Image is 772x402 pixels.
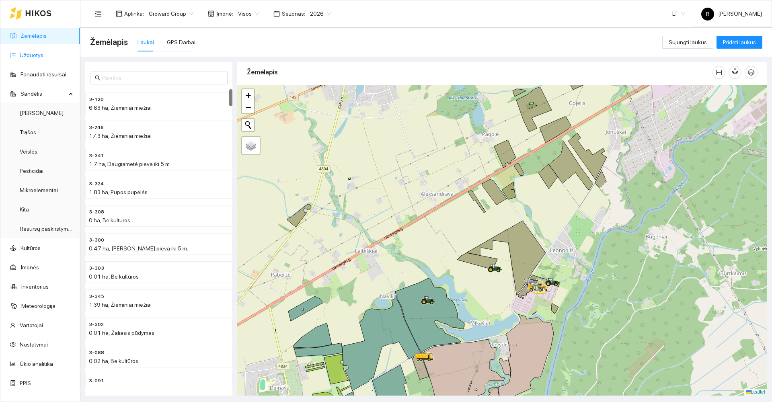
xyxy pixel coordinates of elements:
[20,187,58,193] a: Mikroelementai
[21,71,66,78] a: Panaudoti resursai
[89,152,104,160] span: 3-341
[723,38,756,47] span: Pridėti laukus
[89,208,104,216] span: 3-308
[20,110,64,116] a: [PERSON_NAME]
[242,101,254,113] a: Zoom out
[662,39,713,45] a: Sujungti laukus
[89,265,104,272] span: 3-303
[167,38,195,47] div: GPS Darbai
[246,90,251,100] span: +
[247,61,712,84] div: Žemėlapis
[90,36,128,49] span: Žemėlapis
[717,39,762,45] a: Pridėti laukus
[102,74,223,82] input: Paieška
[89,321,104,328] span: 3-302
[713,69,725,76] span: column-width
[138,38,154,47] div: Laukai
[89,358,138,364] span: 0.02 ha, Be kultūros
[95,75,101,81] span: search
[20,361,53,367] a: Ūkio analitika
[21,245,41,251] a: Kultūros
[669,38,707,47] span: Sujungti laukus
[20,380,31,386] a: PPIS
[89,124,104,131] span: 3-246
[20,52,43,58] a: Užduotys
[89,133,152,139] span: 17.3 ha, Žieminiai miežiai
[208,10,214,17] span: shop
[89,96,104,103] span: 3-120
[672,8,685,20] span: LT
[310,8,331,20] span: 2026
[662,36,713,49] button: Sujungti laukus
[706,8,710,21] span: B
[89,217,130,224] span: 0 ha, Be kultūros
[94,10,102,17] span: menu-fold
[242,119,254,131] button: Initiate a new search
[89,180,104,188] span: 3-324
[21,86,66,102] span: Sandėlis
[90,6,106,22] button: menu-fold
[89,293,104,300] span: 3-345
[21,264,39,271] a: Įmonės
[20,341,48,348] a: Nustatymai
[712,66,725,79] button: column-width
[21,303,55,309] a: Meteorologija
[116,10,122,17] span: layout
[282,9,305,18] span: Sezonas :
[238,8,259,20] span: Visos
[746,389,765,395] a: Leaflet
[242,137,260,154] a: Layers
[20,206,29,213] a: Kita
[20,168,43,174] a: Pesticidai
[89,273,139,280] span: 0.01 ha, Be kultūros
[273,10,280,17] span: calendar
[21,283,49,290] a: Inventorius
[89,377,104,385] span: 3-091
[717,36,762,49] button: Pridėti laukus
[149,8,193,20] span: Groward Group
[89,161,171,167] span: 1.7 ha, Daugiametė pieva iki 5 m.
[21,33,47,39] a: Žemėlapis
[701,10,762,17] span: [PERSON_NAME]
[89,245,188,252] span: 0.47 ha, [PERSON_NAME] pieva iki 5 m.
[89,189,148,195] span: 1.83 ha, Pupos pupelės
[216,9,233,18] span: Įmonė :
[242,89,254,101] a: Zoom in
[246,102,251,112] span: −
[89,105,152,111] span: 6.63 ha, Žieminiai miežiai
[89,330,154,336] span: 0.01 ha, Žaliasis pūdymas
[89,301,152,308] span: 1.39 ha, Žieminiai miežiai
[89,349,104,357] span: 3-088
[20,129,36,135] a: Trąšos
[124,9,144,18] span: Aplinka :
[89,236,104,244] span: 3-300
[20,226,74,232] a: Resursų paskirstymas
[20,148,37,155] a: Veislės
[20,322,43,328] a: Vartotojai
